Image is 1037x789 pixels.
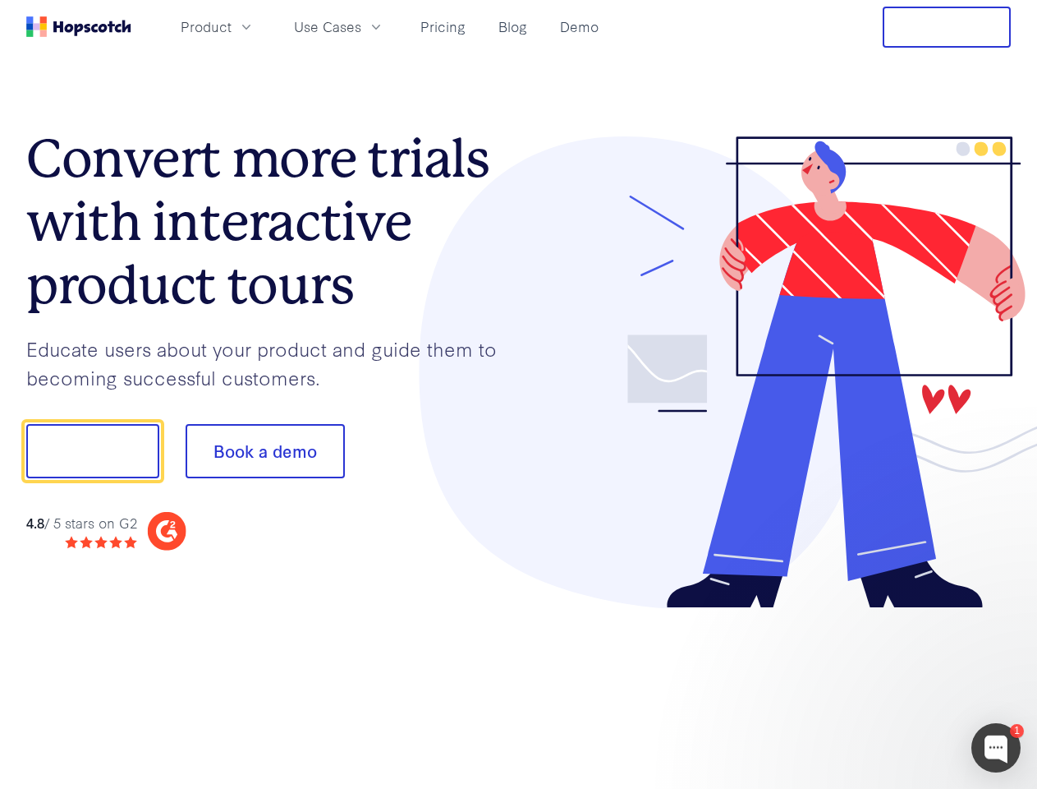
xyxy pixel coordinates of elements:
button: Use Cases [284,13,394,40]
button: Show me! [26,424,159,478]
button: Free Trial [883,7,1011,48]
button: Product [171,13,264,40]
a: Blog [492,13,534,40]
button: Book a demo [186,424,345,478]
p: Educate users about your product and guide them to becoming successful customers. [26,335,519,391]
a: Pricing [414,13,472,40]
h1: Convert more trials with interactive product tours [26,127,519,316]
span: Product [181,16,232,37]
div: 1 [1010,724,1024,738]
div: / 5 stars on G2 [26,513,137,533]
strong: 4.8 [26,513,44,532]
a: Home [26,16,131,37]
span: Use Cases [294,16,361,37]
a: Demo [553,13,605,40]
